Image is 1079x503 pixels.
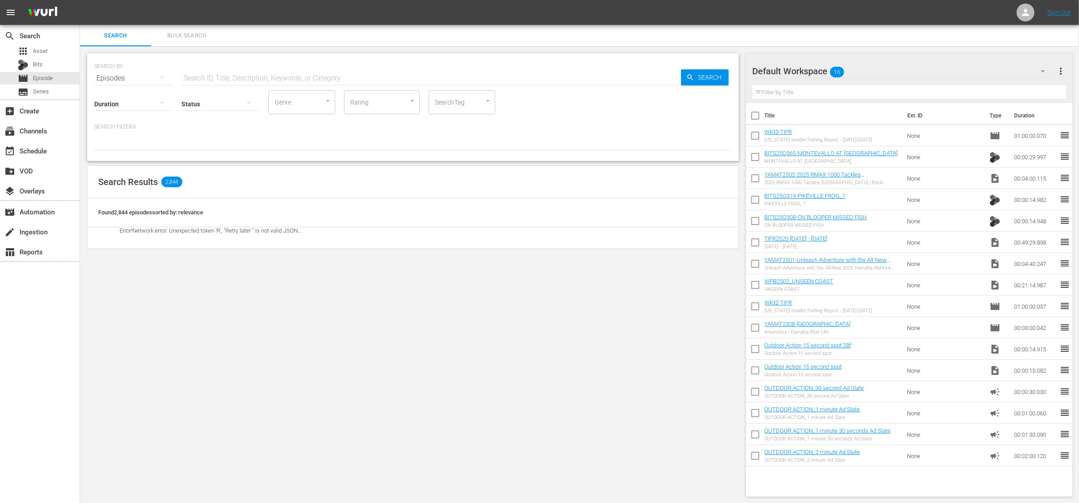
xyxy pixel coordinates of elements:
[903,125,986,146] td: None
[903,317,986,338] td: None
[990,280,1000,290] span: Video
[765,457,860,463] div: OUTDOOR ACTION_2 minute Ad Slate
[765,244,828,249] div: [DATE] - [DATE]
[903,232,986,253] td: None
[1011,296,1059,317] td: 01:00:00.037
[85,31,146,41] span: Search
[156,31,217,41] span: Bulk Search
[903,360,986,381] td: None
[903,146,986,168] td: None
[1059,237,1070,247] span: reorder
[765,363,842,370] a: Outdoor Action 15 second spot
[18,60,28,70] div: Bits
[765,385,864,391] a: OUTDOOR ACTION_30 second Ad Slate
[4,31,15,41] span: Search
[1011,360,1059,381] td: 00:00:15.082
[903,274,986,296] td: None
[903,445,986,467] td: None
[4,247,15,258] span: Reports
[990,258,1000,269] span: Video
[694,69,729,85] span: Search
[1011,338,1059,360] td: 00:00:14.915
[1011,445,1059,467] td: 00:02:00.120
[990,365,1000,376] span: Video
[903,338,986,360] td: None
[765,222,867,228] div: CN BLOOPER MISSED FISH
[1011,253,1059,274] td: 00:04:40.247
[765,158,898,164] div: MONTEVALLO AT [GEOGRAPHIC_DATA]
[990,173,1000,184] span: Video
[4,186,15,197] span: Overlays
[324,97,332,105] button: Open
[990,408,1000,418] span: Ad
[765,103,903,128] th: Title
[1011,125,1059,146] td: 01:00:00.070
[765,171,896,191] a: YAMAT2502-2025 RMAX 1000 Tackles [GEOGRAPHIC_DATA] | Rock Crawling in AZ’s Rugged Terrain
[990,451,1000,461] span: Ad
[1059,407,1070,418] span: reorder
[765,299,792,306] a: Wk32-TIFR
[990,237,1000,248] span: Video
[984,103,1009,128] th: Type
[98,177,158,187] span: Search Results
[120,227,302,234] span: Error! Network error: Unexpected token 'R', "Retry later " is not valid JSON ...
[765,436,891,442] div: OUTDOOR ACTION_1 minute 30 seconds Ad Slate
[1059,365,1070,375] span: reorder
[1011,402,1059,424] td: 00:01:00.060
[1011,232,1059,253] td: 00:49:29.898
[903,168,986,189] td: None
[4,106,15,117] span: Create
[765,201,846,207] div: PIKEVILLE FROG_1
[765,449,860,455] a: OUTDOOR ACTION_2 minute Ad Slate
[33,47,48,56] span: Asset
[33,60,43,69] span: Bits
[990,195,1000,205] img: TV Bits
[1055,66,1066,76] span: more_vert
[33,87,49,96] span: Series
[1011,146,1059,168] td: 00:00:29.997
[4,146,15,157] span: Schedule
[765,329,851,335] div: Antarctica | Yamaha Blue Life
[1009,103,1062,128] th: Duration
[4,166,15,177] span: VOD
[1059,450,1070,461] span: reorder
[765,308,873,314] div: [US_STATE] Insider Fishing Report - [DATE]-[DATE]
[765,235,828,242] a: TIFR2520-[DATE] - [DATE]
[903,103,985,128] th: Ext. ID
[765,265,900,271] div: Unleash Adventure with the All-New 2025 Yamaha RMAX4 1000
[765,257,890,270] a: YAMAT2501-Unleash Adventure with the All-New 2025 Yamaha RMAX4 1000
[765,129,792,135] a: Wk33-TIFR
[1059,194,1070,205] span: reorder
[990,344,1000,354] span: Video
[94,123,732,131] p: Search Filters:
[1059,151,1070,162] span: reorder
[765,137,873,143] div: [US_STATE] Insider Fishing Report - [DATE]-[DATE]
[5,7,16,18] span: menu
[161,177,182,187] span: 2,844
[1011,210,1059,232] td: 00:00:14.948
[765,414,860,420] div: OUTDOOR ACTION_1 minute Ad Slate
[990,216,1000,227] img: TV Bits
[903,210,986,232] td: None
[990,150,1000,163] span: Bits
[765,278,834,285] a: WPB2502_UNSEEN COAST
[1059,279,1070,290] span: reorder
[1055,60,1066,82] button: more_vert
[753,59,1054,84] div: Default Workspace
[1059,130,1070,141] span: reorder
[903,381,986,402] td: None
[1011,424,1059,445] td: 00:01:30.090
[1011,274,1059,296] td: 00:21:14.987
[990,386,1000,397] span: Ad
[408,97,417,105] button: Open
[990,152,1000,163] img: TV Bits
[21,2,64,23] img: ans4CAIJ8jUAAAAAAAAAAAAAAAAAAAAAAAAgQb4GAAAAAAAAAAAAAAAAAAAAAAAAJMjXAAAAAAAAAAAAAAAAAAAAAAAAgAT5G...
[990,214,1000,227] span: Bits
[1011,381,1059,402] td: 00:00:30.030
[765,427,891,434] a: OUTDOOR ACTION_1 minute 30 seconds Ad Slate
[903,424,986,445] td: None
[18,87,28,97] span: Series
[903,402,986,424] td: None
[903,296,986,317] td: None
[484,97,492,105] button: Open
